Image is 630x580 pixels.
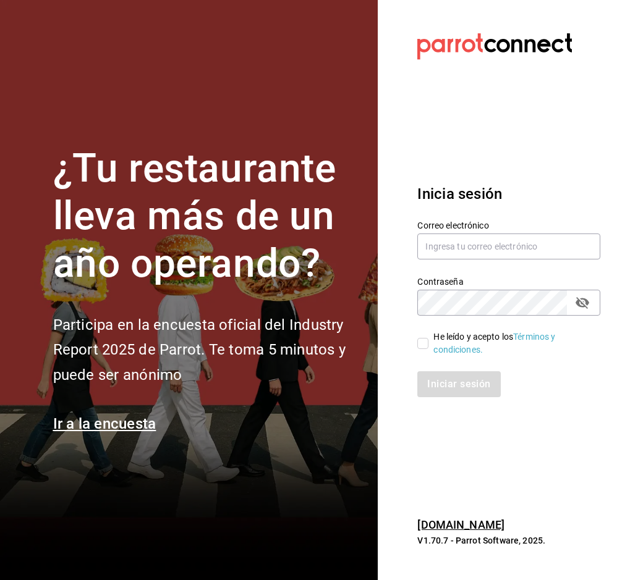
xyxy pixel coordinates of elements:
[417,518,504,531] a: [DOMAIN_NAME]
[417,534,600,547] p: V1.70.7 - Parrot Software, 2025.
[433,330,590,356] div: He leído y acepto los
[417,183,600,205] h3: Inicia sesión
[417,277,600,286] label: Contraseña
[572,292,593,313] button: passwordField
[53,313,364,388] h2: Participa en la encuesta oficial del Industry Report 2025 de Parrot. Te toma 5 minutos y puede se...
[417,221,600,230] label: Correo electrónico
[53,145,364,287] h1: ¿Tu restaurante lleva más de un año operando?
[417,233,600,259] input: Ingresa tu correo electrónico
[53,415,156,432] a: Ir a la encuesta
